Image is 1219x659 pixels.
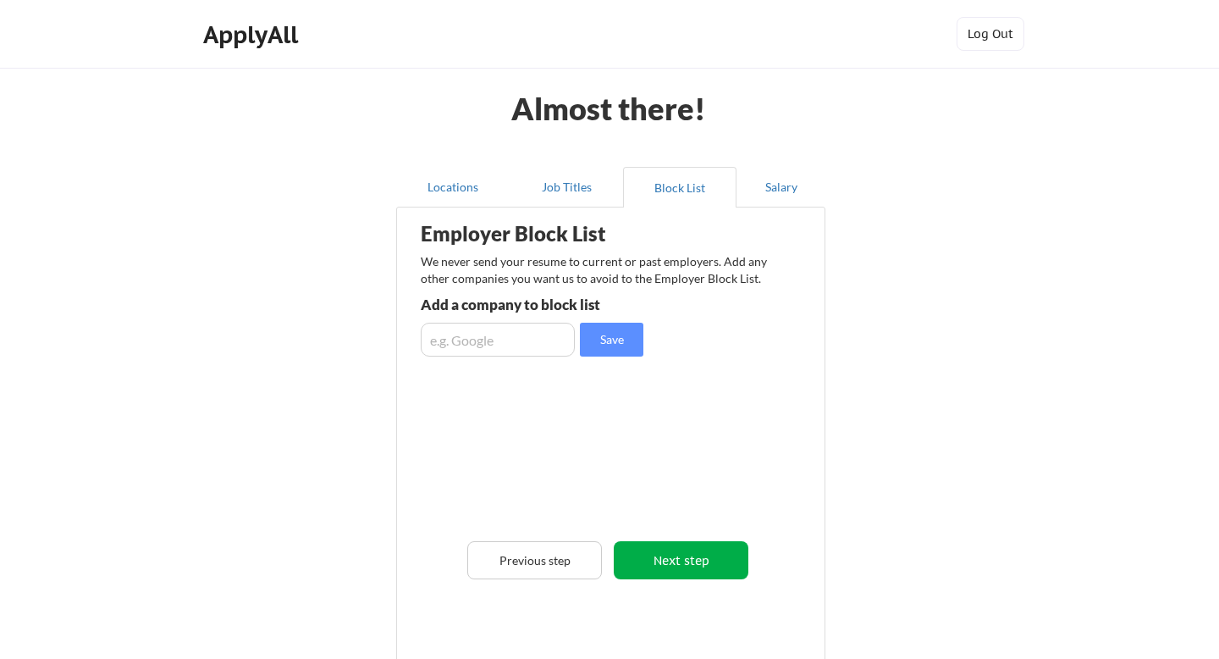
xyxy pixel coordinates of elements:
div: Employer Block List [421,224,687,244]
div: Almost there! [491,93,727,124]
button: Log Out [957,17,1024,51]
div: We never send your resume to current or past employers. Add any other companies you want us to av... [421,253,777,286]
button: Previous step [467,541,602,579]
div: Add a company to block list [421,297,669,312]
button: Locations [396,167,510,208]
input: e.g. Google [421,323,575,357]
button: Next step [614,541,748,579]
div: ApplyAll [203,20,303,49]
button: Save [580,323,643,357]
button: Job Titles [510,167,623,208]
button: Salary [736,167,825,208]
button: Block List [623,167,736,208]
